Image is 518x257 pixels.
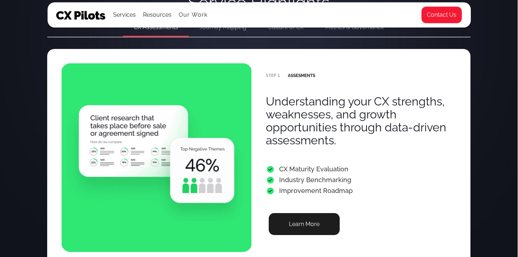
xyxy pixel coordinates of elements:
[113,10,136,20] div: Services
[266,188,275,194] span: •
[266,95,456,147] h3: Understanding your CX strengths, weaknesses, and growth opportunities through data-driven assessm...
[143,3,171,27] div: Resources
[179,12,208,18] a: Our Work
[266,164,353,175] div: CX Maturity Evaluation
[266,185,353,196] div: Improvement Roadmap
[266,73,276,78] code: step
[143,10,171,20] div: Resources
[421,6,462,23] a: Contact Us
[113,3,136,27] div: Services
[277,73,288,78] code: 1
[266,73,315,78] div: Assesments
[266,175,353,185] div: Industry Benchmarking
[269,213,340,235] a: Learn More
